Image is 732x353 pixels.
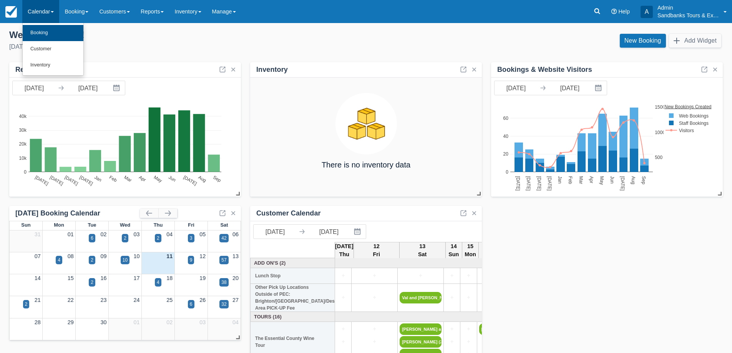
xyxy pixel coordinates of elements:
a: 28 [35,319,41,325]
a: + [400,272,442,280]
span: Tue [88,222,96,228]
div: [DATE] Booking Calendar [15,209,140,218]
a: 16 [101,275,107,281]
a: + [337,325,349,333]
a: New Booking [620,34,666,48]
div: 38 [221,279,226,286]
div: 2 [124,235,126,242]
a: + [462,338,475,346]
a: 09 [101,253,107,259]
a: + [479,272,521,280]
button: Interact with the calendar and add the check-in date for your trip. [591,81,607,95]
div: 2 [157,235,159,242]
a: + [354,338,395,346]
a: 25 [166,297,173,303]
a: + [337,293,349,302]
a: 18 [166,275,173,281]
a: 15 [68,275,74,281]
input: Start Date [13,81,56,95]
a: 22 [68,297,74,303]
div: A [641,6,653,18]
a: 04 [166,231,173,237]
a: 02 [101,231,107,237]
a: 06 [232,231,239,237]
div: Customer Calendar [256,209,321,218]
a: 10 [133,253,139,259]
a: 05 [199,231,206,237]
div: 6 [190,301,193,308]
a: 12 [199,253,206,259]
a: Inventory [23,57,83,73]
span: Wed [120,222,130,228]
div: 6 [91,235,93,242]
th: Other Pick Up Locations Outside of PEC: Brighton/[GEOGRAPHIC_DATA]/Deseronto/[GEOGRAPHIC_DATA] Ar... [251,284,335,312]
a: 13 [232,253,239,259]
img: inventory.png [335,93,397,154]
th: 16 Tue [479,242,525,259]
a: 20 [232,275,239,281]
div: 3 [190,235,193,242]
div: 9 [190,257,193,264]
input: End Date [66,81,110,95]
a: + [462,325,475,333]
button: Interact with the calendar and add the check-in date for your trip. [110,81,125,95]
a: Add On's (2) [252,259,333,267]
a: [PERSON_NAME] and [PERSON_NAME] (2) [400,323,442,335]
div: 57 [221,257,226,264]
a: 07 [35,253,41,259]
span: Sat [220,222,228,228]
a: + [446,293,458,302]
a: + [479,338,521,346]
a: 26 [199,297,206,303]
a: + [354,325,395,333]
a: 03 [133,231,139,237]
a: 23 [101,297,107,303]
a: 01 [133,319,139,325]
div: 42 [221,235,226,242]
span: Fri [188,222,194,228]
div: Bookings & Website Visitors [497,65,592,74]
a: 31 [35,231,41,237]
a: [PERSON_NAME] (2) [479,323,521,335]
a: 04 [232,319,239,325]
a: 24 [133,297,139,303]
a: 29 [68,319,74,325]
div: 2 [91,257,93,264]
a: 30 [101,319,107,325]
a: Customer [23,41,83,57]
th: 13 Sat [399,242,445,259]
a: 17 [133,275,139,281]
div: Welcome , Admin ! [9,29,360,41]
a: + [446,325,458,333]
span: Thu [154,222,163,228]
a: 11 [166,253,173,259]
a: + [354,272,395,280]
a: 27 [232,297,239,303]
a: Booking [23,25,83,41]
div: Revenue by Month [15,65,77,74]
th: Lunch Stop [251,268,335,284]
a: + [446,338,458,346]
div: 4 [157,279,159,286]
a: Val and [PERSON_NAME] [400,292,442,303]
a: + [479,293,521,302]
p: Sandbanks Tours & Experiences [657,12,719,19]
a: + [446,272,458,280]
span: Sun [21,222,30,228]
a: 01 [68,231,74,237]
a: + [354,293,395,302]
th: [DATE] Thu [335,242,354,259]
a: 14 [35,275,41,281]
h4: There is no inventory data [322,161,410,169]
img: checkfront-main-nav-mini-logo.png [5,6,17,18]
div: 2 [91,279,93,286]
a: Tours (16) [252,313,333,320]
a: + [337,338,349,346]
button: Interact with the calendar and add the check-in date for your trip. [350,225,366,239]
button: Add Widget [669,34,721,48]
a: 02 [166,319,173,325]
i: Help [611,9,617,14]
th: 15 Mon [462,242,478,259]
input: End Date [548,81,591,95]
div: 2 [25,301,28,308]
